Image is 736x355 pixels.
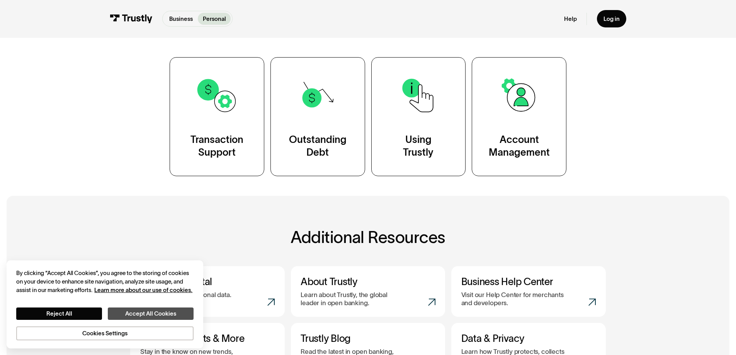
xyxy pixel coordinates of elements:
[8,342,46,352] aside: Language selected: English (United States)
[403,133,433,160] div: Using Trustly
[461,291,566,307] p: Visit our Help Center for merchants and developers.
[130,266,284,317] a: Consumer PortalAccess your transactional data.
[7,260,203,348] div: Cookie banner
[301,276,435,288] h3: About Trustly
[140,276,275,288] h3: Consumer Portal
[190,133,243,160] div: Transaction Support
[301,333,435,345] h3: Trustly Blog
[130,228,605,246] h2: Additional Resources
[16,269,193,295] div: By clicking “Accept All Cookies”, you agree to the storing of cookies on your device to enhance s...
[170,57,264,176] a: TransactionSupport
[461,333,596,345] h3: Data & Privacy
[489,133,550,160] div: Account Management
[603,15,620,22] div: Log in
[15,343,46,352] ul: Language list
[164,13,197,25] a: Business
[270,57,365,176] a: OutstandingDebt
[198,13,231,25] a: Personal
[461,276,596,288] h3: Business Help Center
[94,287,192,293] a: More information about your privacy, opens in a new tab
[203,15,226,23] p: Personal
[564,15,577,22] a: Help
[291,266,445,317] a: About TrustlyLearn about Trustly, the global leader in open banking.
[451,266,605,317] a: Business Help CenterVisit our Help Center for merchants and developers.
[472,57,566,176] a: AccountManagement
[289,133,347,160] div: Outstanding Debt
[16,326,193,340] button: Cookies Settings
[16,269,193,340] div: Privacy
[169,15,193,23] p: Business
[108,307,194,320] button: Accept All Cookies
[16,307,102,320] button: Reject All
[371,57,466,176] a: UsingTrustly
[110,14,152,23] img: Trustly Logo
[140,333,275,345] h3: eBooks, Reports & More
[597,10,626,27] a: Log in
[301,291,405,307] p: Learn about Trustly, the global leader in open banking.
